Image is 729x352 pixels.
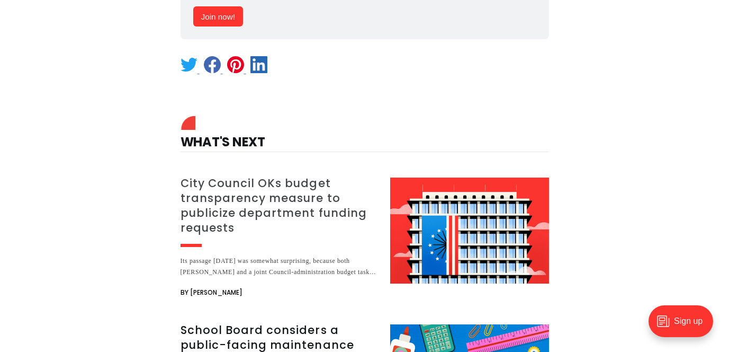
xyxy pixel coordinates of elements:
[193,6,244,27] a: Join now!
[640,300,729,352] iframe: portal-trigger
[181,176,377,235] h3: City Council OKs budget transparency measure to publicize department funding requests
[181,256,377,278] div: Its passage [DATE] was somewhat surprising, because both [PERSON_NAME] and a joint Council-admini...
[181,286,242,299] span: By [PERSON_NAME]
[181,178,549,299] a: City Council OKs budget transparency measure to publicize department funding requests Its passage...
[390,178,549,284] img: City Council OKs budget transparency measure to publicize department funding requests
[181,119,549,152] h4: What's Next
